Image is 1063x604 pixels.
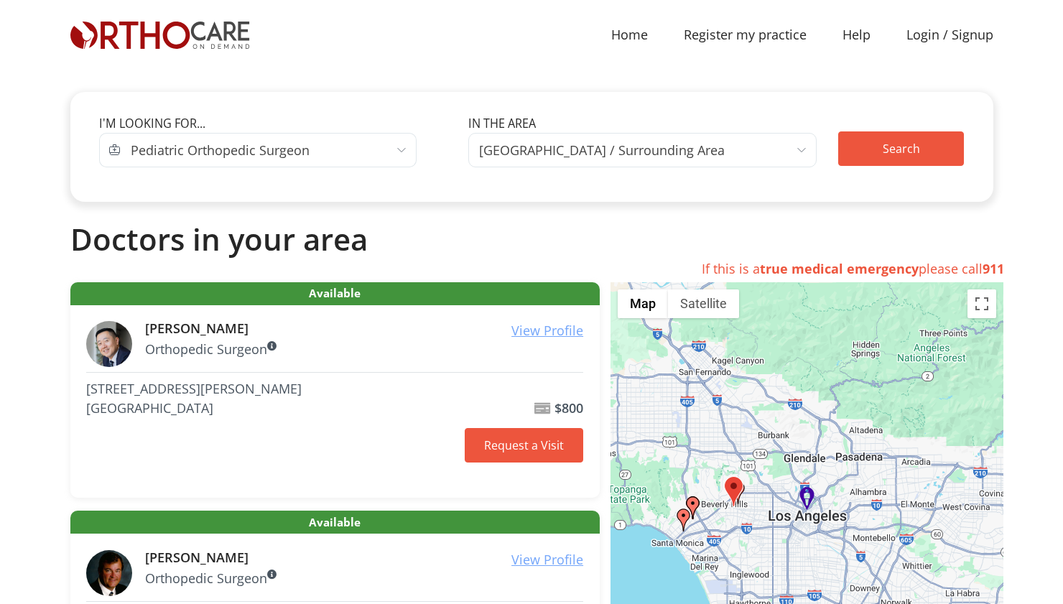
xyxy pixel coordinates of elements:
[967,289,996,318] button: Toggle fullscreen view
[838,131,965,166] button: Search
[825,19,888,51] a: Help
[511,550,583,570] a: View Profile
[618,289,668,318] button: Show street map
[99,115,205,132] label: I'm looking for...
[983,260,1004,277] strong: 911
[465,428,583,463] a: Request a Visit
[668,289,739,318] button: Show satellite imagery
[145,340,583,359] p: Orthopedic Surgeon
[511,322,583,339] u: View Profile
[760,260,919,277] strong: true medical emergency
[70,221,993,257] h2: Doctors in your area
[702,260,1004,277] span: If this is a please call
[479,140,725,160] span: Los Angeles / Surrounding Area
[86,550,132,596] img: Thomas
[131,140,310,160] span: Pediatric Orthopedic Surgeon
[593,19,666,51] a: Home
[86,321,132,367] img: Robert H.
[511,551,583,568] u: View Profile
[511,321,583,340] a: View Profile
[86,379,458,418] address: [STREET_ADDRESS][PERSON_NAME] [GEOGRAPHIC_DATA]
[145,569,583,588] p: Orthopedic Surgeon
[666,19,825,51] a: Register my practice
[145,550,583,566] h6: [PERSON_NAME]
[554,399,583,417] b: $800
[468,115,536,132] label: In the area
[70,511,600,534] span: Available
[145,321,583,337] h6: [PERSON_NAME]
[121,133,417,167] span: Pediatric Orthopedic Surgeon
[888,25,1011,45] a: Login / Signup
[70,282,600,305] span: Available
[468,133,817,167] span: Los Angeles / Surrounding Area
